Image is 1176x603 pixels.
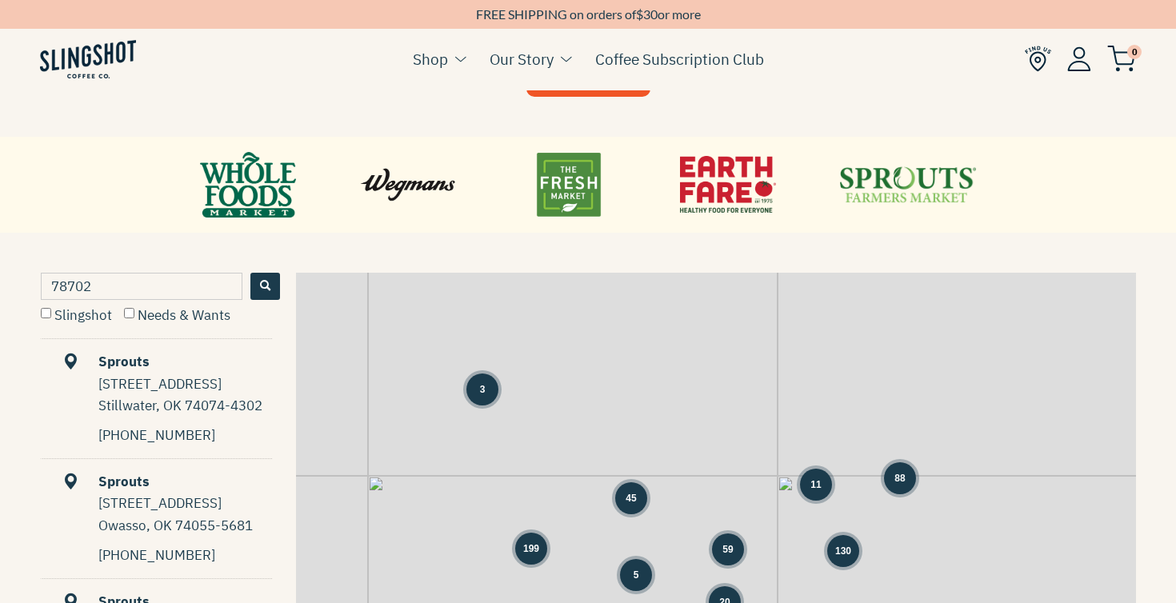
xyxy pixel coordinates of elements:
img: Find Us [1025,46,1051,72]
a: 0 [1107,49,1136,68]
label: Needs & Wants [124,306,230,324]
div: Group of 45 locations [615,482,647,514]
span: 45 [626,491,636,505]
div: Stillwater, OK 74074-4302 [98,395,272,417]
div: Group of 5 locations [620,559,652,591]
div: Group of 130 locations [827,535,859,567]
div: Owasso, OK 74055-5681 [98,515,272,537]
div: Group of 3 locations [466,373,498,405]
span: $ [636,6,643,22]
div: Group of 11 locations [800,469,832,501]
button: Search [250,273,280,300]
a: Shop [413,47,448,71]
span: 59 [722,542,733,557]
a: [PHONE_NUMBER] [98,426,215,444]
input: Type a postcode or address... [41,273,242,300]
label: Slingshot [41,306,112,324]
span: 199 [523,541,539,556]
span: 11 [810,477,821,492]
div: Sprouts [42,351,272,373]
div: [STREET_ADDRESS] [98,373,272,395]
a: Coffee Subscription Club [595,47,764,71]
input: Slingshot [41,308,51,318]
span: 130 [835,544,851,558]
div: Group of 59 locations [712,533,744,565]
span: 0 [1127,45,1142,59]
a: Our Story [490,47,554,71]
span: 88 [894,471,905,485]
div: Group of 88 locations [884,462,916,494]
div: Group of 199 locations [515,533,547,565]
a: [PHONE_NUMBER] [98,546,215,564]
div: [STREET_ADDRESS] [98,493,272,514]
div: Sprouts [42,471,272,493]
span: 3 [480,382,486,397]
span: 5 [634,568,639,582]
input: Needs & Wants [124,308,134,318]
img: cart [1107,46,1136,72]
img: Account [1067,46,1091,71]
span: 30 [643,6,658,22]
